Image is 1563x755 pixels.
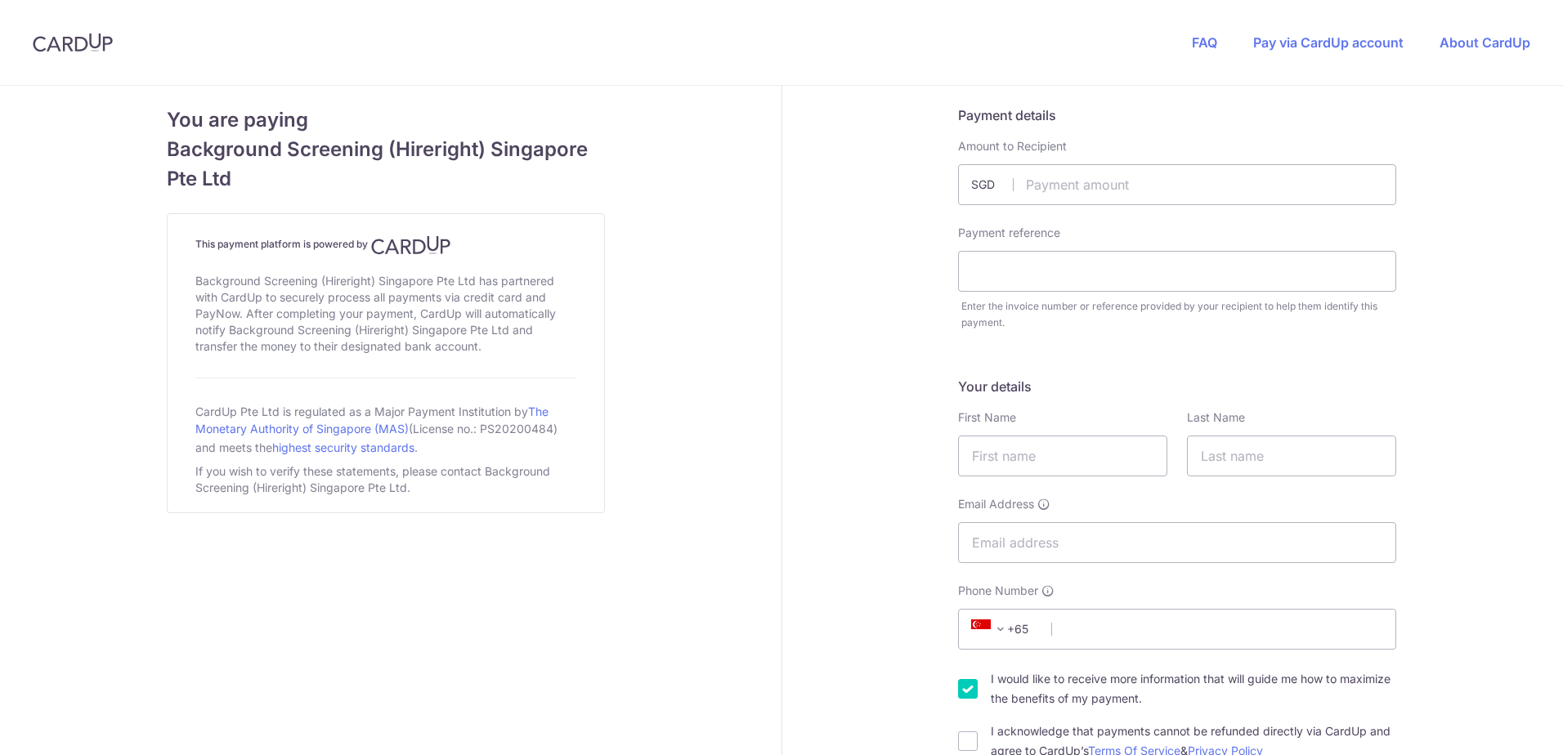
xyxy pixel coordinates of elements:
h5: Payment details [958,105,1396,125]
span: SGD [971,176,1014,193]
label: Payment reference [958,225,1060,241]
input: Last name [1187,436,1396,476]
span: You are paying [167,105,605,135]
a: highest security standards [272,440,414,454]
input: Email address [958,522,1396,563]
span: Background Screening (Hireright) Singapore Pte Ltd [167,135,605,194]
input: Payment amount [958,164,1396,205]
h4: This payment platform is powered by [195,235,576,255]
div: If you wish to verify these statements, please contact Background Screening (Hireright) Singapore... [195,460,576,499]
label: Last Name [1187,409,1245,426]
div: Background Screening (Hireright) Singapore Pte Ltd has partnered with CardUp to securely process ... [195,270,576,358]
a: Pay via CardUp account [1253,34,1404,51]
span: Email Address [958,496,1034,512]
label: Amount to Recipient [958,138,1067,154]
div: CardUp Pte Ltd is regulated as a Major Payment Institution by (License no.: PS20200484) and meets... [195,398,576,460]
div: Enter the invoice number or reference provided by your recipient to help them identify this payment. [961,298,1396,331]
img: CardUp [33,33,113,52]
a: FAQ [1192,34,1217,51]
h5: Your details [958,377,1396,396]
input: First name [958,436,1167,476]
img: CardUp [371,235,451,255]
span: +65 [971,619,1010,639]
span: +65 [966,619,1040,639]
label: First Name [958,409,1016,426]
span: Phone Number [958,583,1038,599]
a: About CardUp [1440,34,1530,51]
label: I would like to receive more information that will guide me how to maximize the benefits of my pa... [991,669,1396,708]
